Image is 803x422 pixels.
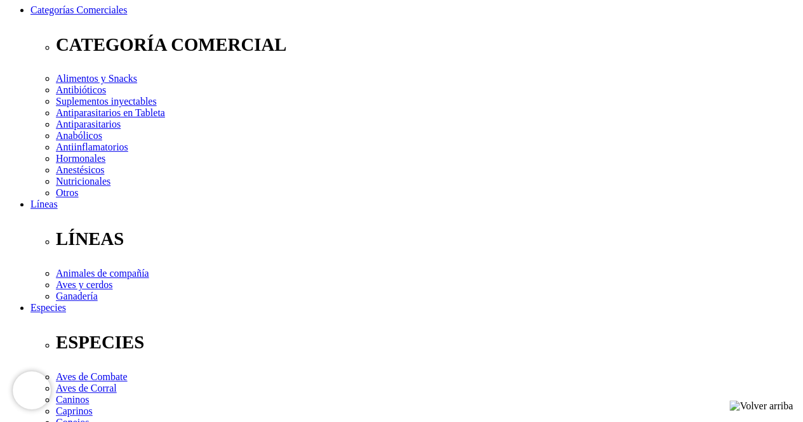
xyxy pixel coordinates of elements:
a: Anestésicos [56,164,104,175]
a: Otros [56,187,79,198]
a: Categorías Comerciales [30,4,127,15]
a: Aves de Combate [56,371,128,382]
img: Volver arriba [729,400,793,412]
a: Hormonales [56,153,105,164]
a: Ganadería [56,291,98,301]
a: Antiparasitarios [56,119,121,129]
iframe: Brevo live chat [13,371,51,409]
a: Antibióticos [56,84,106,95]
a: Caprinos [56,406,93,416]
a: Antiparasitarios en Tableta [56,107,165,118]
p: LÍNEAS [56,228,798,249]
a: Especies [30,302,66,313]
a: Caninos [56,394,89,405]
a: Suplementos inyectables [56,96,157,107]
a: Líneas [30,199,58,209]
p: ESPECIES [56,332,798,353]
a: Anabólicos [56,130,102,141]
a: Antiinflamatorios [56,142,128,152]
a: Nutricionales [56,176,110,187]
p: CATEGORÍA COMERCIAL [56,34,798,55]
a: Alimentos y Snacks [56,73,137,84]
a: Aves y cerdos [56,279,112,290]
a: Aves de Corral [56,383,117,393]
a: Animales de compañía [56,268,149,279]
